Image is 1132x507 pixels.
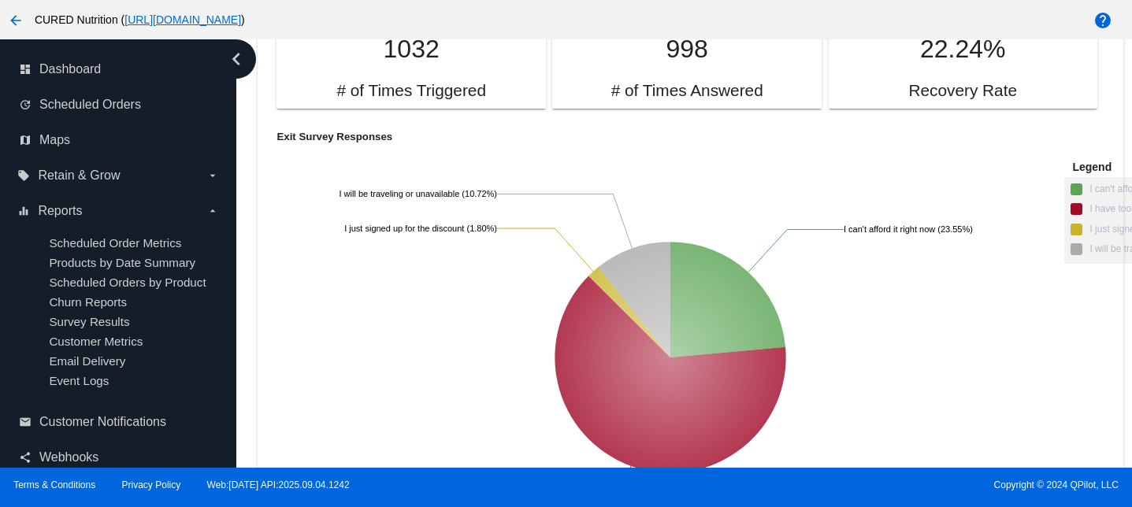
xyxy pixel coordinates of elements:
a: email Customer Notifications [19,409,219,435]
span: Reports [38,204,82,218]
span: CURED Nutrition ( ) [35,13,245,26]
a: Churn Reports [49,295,127,309]
i: arrow_drop_down [206,205,219,217]
span: Legend [1072,161,1112,173]
i: local_offer [17,169,30,182]
span: Copyright © 2024 QPilot, LLC [580,479,1119,490]
mat-icon: help [1093,11,1112,30]
a: Web:[DATE] API:2025.09.04.1242 [207,479,350,490]
i: chevron_left [224,46,249,72]
text: I will be traveling or unavailable (10.72%) [340,189,498,198]
a: share Webhooks [19,445,219,470]
a: Scheduled Orders by Product [49,276,206,289]
i: share [19,451,32,464]
a: update Scheduled Orders [19,92,219,117]
p: 1032 [295,35,526,64]
span: Scheduled Orders [39,98,141,112]
a: Scheduled Order Metrics [49,236,181,250]
i: arrow_drop_down [206,169,219,182]
a: Products by Date Summary [49,256,195,269]
text: I can't afford it right now (23.55%) [844,224,973,234]
p: 22.24% [848,35,1078,64]
span: Dashboard [39,62,101,76]
h2: # of Times Triggered [336,81,486,101]
a: Terms & Conditions [13,479,95,490]
i: update [19,98,32,111]
a: [URL][DOMAIN_NAME] [124,13,241,26]
span: Retain & Grow [38,168,120,183]
a: Survey Results [49,315,129,328]
mat-icon: arrow_back [6,11,25,30]
i: dashboard [19,63,32,76]
span: Maps [39,133,70,147]
h5: Exit Survey Responses [277,131,690,142]
i: email [19,416,32,428]
a: Privacy Policy [122,479,181,490]
a: map Maps [19,128,219,153]
h2: Recovery Rate [908,81,1017,101]
span: Webhooks [39,450,98,464]
a: dashboard Dashboard [19,57,219,82]
text: I just signed up for the discount (1.80%) [345,224,498,233]
a: Customer Metrics [49,335,143,348]
p: 998 [571,35,802,64]
span: Customer Notifications [39,415,166,429]
i: map [19,134,32,146]
i: equalizer [17,205,30,217]
a: Email Delivery [49,354,125,368]
h2: # of Times Answered [611,81,763,101]
a: Event Logs [49,374,109,387]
